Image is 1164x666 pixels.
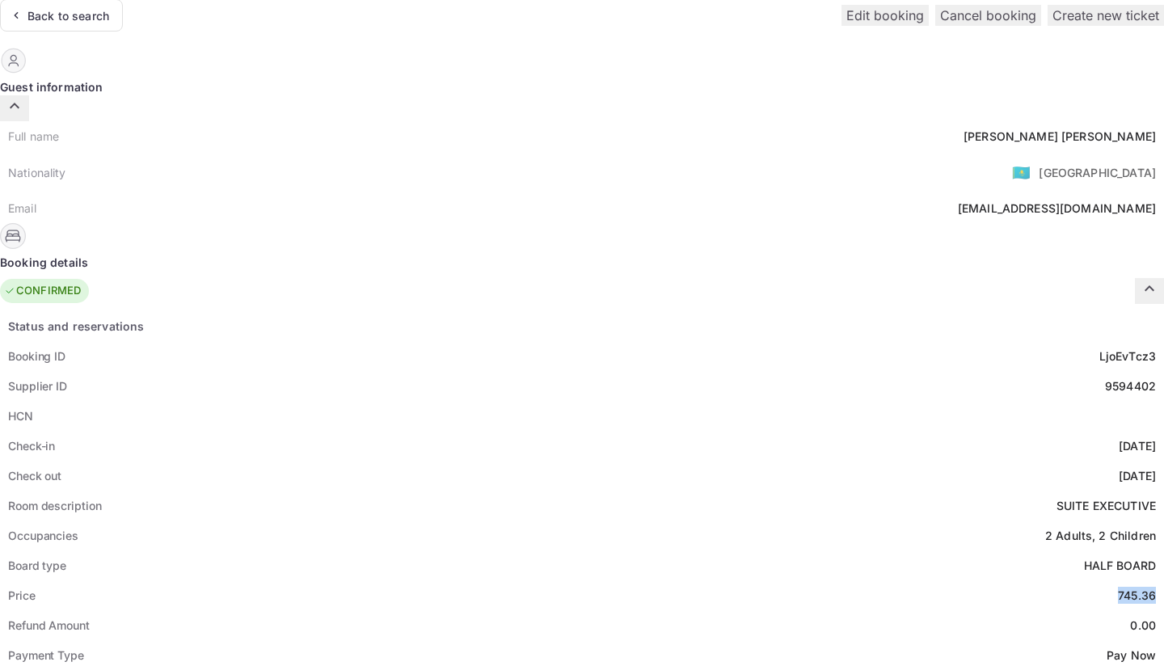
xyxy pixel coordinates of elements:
span: United States [1012,158,1031,187]
div: [EMAIL_ADDRESS][DOMAIN_NAME] [958,200,1156,217]
div: Back to search [27,7,109,24]
button: Cancel booking [935,5,1041,26]
div: SUITE EXECUTIVE [1056,497,1156,514]
div: [GEOGRAPHIC_DATA] [1039,164,1156,181]
div: 2 Adults, 2 Children [1045,527,1156,544]
div: Supplier ID [8,377,67,394]
div: Check out [8,467,61,484]
div: 745.36 [1118,587,1156,604]
div: Payment Type [8,647,84,664]
div: [DATE] [1119,467,1156,484]
button: Edit booking [841,5,929,26]
div: Occupancies [8,527,78,544]
div: Price [8,587,36,604]
div: Booking ID [8,348,65,365]
div: Check-in [8,437,55,454]
div: Status and reservations [8,318,144,335]
div: HALF BOARD [1084,557,1157,574]
div: Pay Now [1107,647,1156,664]
div: CONFIRMED [4,283,81,299]
div: Email [8,200,36,217]
div: HCN [8,407,33,424]
div: 0.00 [1130,617,1156,634]
div: Full name [8,128,59,145]
div: Refund Amount [8,617,90,634]
div: Room description [8,497,101,514]
div: 9594402 [1105,377,1156,394]
button: Create new ticket [1048,5,1164,26]
div: [DATE] [1119,437,1156,454]
div: Board type [8,557,66,574]
div: Nationality [8,164,66,181]
div: LjoEvTcz3 [1099,348,1156,365]
div: [PERSON_NAME] [PERSON_NAME] [964,128,1156,145]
